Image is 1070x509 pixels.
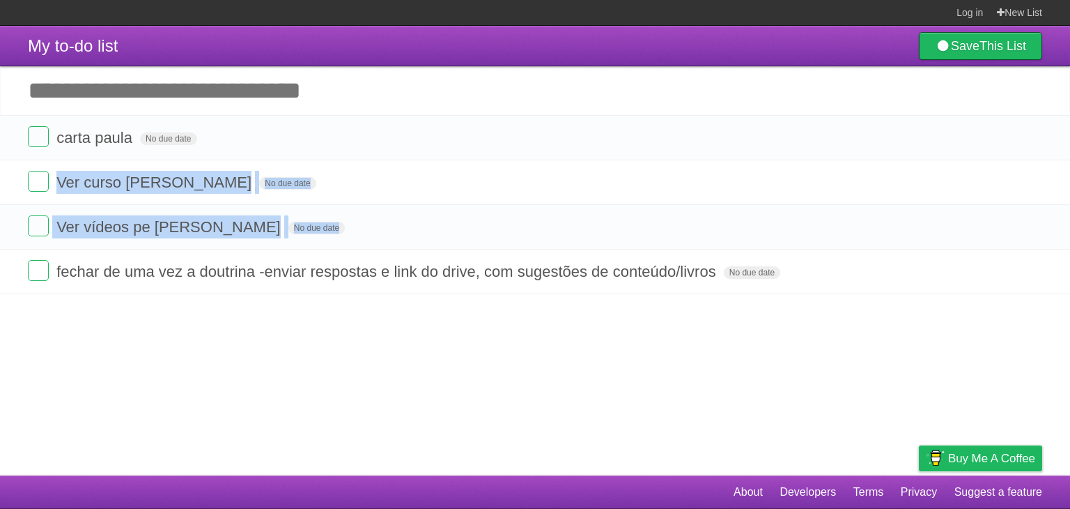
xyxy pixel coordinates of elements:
label: Done [28,171,49,192]
a: Buy me a coffee [919,446,1042,471]
span: carta paula [56,129,136,146]
label: Done [28,215,49,236]
a: Developers [780,479,836,506]
b: This List [979,39,1026,53]
span: Ver vídeos pe [PERSON_NAME] [56,218,284,236]
span: Ver curso [PERSON_NAME] [56,174,255,191]
a: About [734,479,763,506]
label: Done [28,260,49,281]
span: My to-do list [28,36,118,55]
span: No due date [140,132,196,145]
span: Buy me a coffee [948,446,1035,471]
img: Buy me a coffee [926,446,945,470]
a: Terms [853,479,884,506]
span: No due date [724,266,780,279]
label: Done [28,126,49,147]
a: SaveThis List [919,32,1042,60]
span: fechar de uma vez a doutrina -enviar respostas e link do drive, com sugestões de conteúdo/livros [56,263,720,280]
span: No due date [288,222,345,234]
a: Privacy [901,479,937,506]
a: Suggest a feature [954,479,1042,506]
span: No due date [259,177,316,190]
